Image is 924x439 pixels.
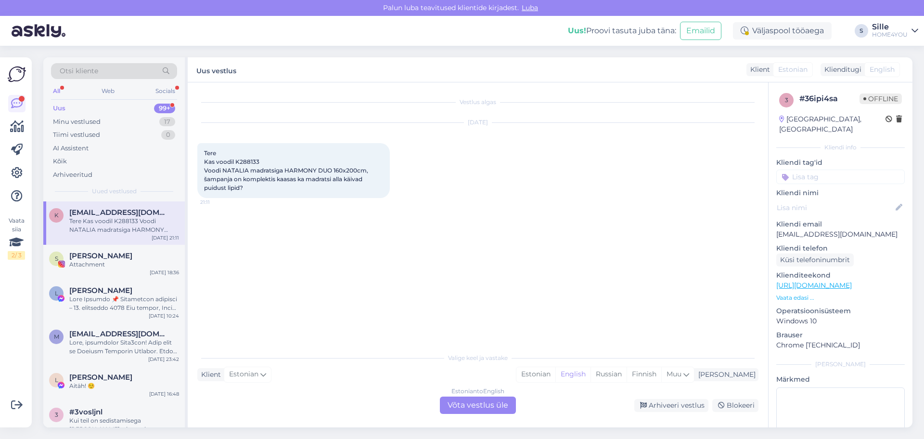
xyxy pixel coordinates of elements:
div: AI Assistent [53,144,89,153]
div: Proovi tasuta juba täna: [568,25,676,37]
span: L [55,290,58,297]
span: S [55,255,58,262]
label: Uus vestlus [196,63,236,76]
div: Blokeeri [712,399,758,412]
span: Linda Desmond Nkosi [69,286,132,295]
div: Klient [746,65,770,75]
span: Offline [860,93,902,104]
input: Lisa nimi [777,202,894,213]
a: [URL][DOMAIN_NAME] [776,281,852,290]
div: 17 [159,117,175,127]
div: Estonian [516,367,555,382]
a: SilleHOME4YOU [872,23,918,39]
div: Valige keel ja vastake [197,354,758,362]
p: [EMAIL_ADDRESS][DOMAIN_NAME] [776,229,905,239]
div: Sille [872,23,908,31]
div: Vestlus algas [197,98,758,106]
span: kaisa.liisi@gmail.com [69,208,169,217]
img: Askly Logo [8,65,26,83]
p: Klienditeekond [776,270,905,280]
div: Lore, ipsumdolor Sita3con! Adip elit se Doeiusm Temporin Utlabor. Etdo Magnaali Enimadminim 98.ve... [69,338,179,356]
p: Kliendi nimi [776,188,905,198]
input: Lisa tag [776,170,905,184]
span: 21:11 [200,199,236,206]
p: Brauser [776,330,905,340]
p: Operatsioonisüsteem [776,306,905,316]
div: [DATE] [197,118,758,127]
b: Uus! [568,26,586,35]
span: Estonian [778,65,808,75]
span: English [870,65,895,75]
div: [DATE] 18:36 [150,269,179,276]
div: Estonian to English [451,387,504,396]
div: Kliendi info [776,143,905,152]
span: 3 [785,96,788,104]
div: S [855,24,868,38]
span: Otsi kliente [60,66,98,76]
div: Tiimi vestlused [53,130,100,140]
p: Windows 10 [776,316,905,326]
div: [PERSON_NAME] [776,360,905,369]
div: Klient [197,370,221,380]
span: Estonian [229,369,258,380]
div: [DATE] 23:42 [148,356,179,363]
div: [GEOGRAPHIC_DATA], [GEOGRAPHIC_DATA] [779,114,885,134]
div: # 36ipi4sa [799,93,860,105]
div: 0 [161,130,175,140]
span: Tere Kas voodil K288133 Voodi NATALIA madratsiga HARMONY DUO 160x200cm, šampanja on komplektis ka... [204,149,370,191]
div: Attachment [69,260,179,269]
span: Sylvia Guo [69,252,132,260]
span: Uued vestlused [92,187,137,196]
div: English [555,367,590,382]
span: L [55,376,58,384]
div: All [51,85,62,97]
div: Klienditugi [821,65,861,75]
div: Kõik [53,157,67,166]
p: Chrome [TECHNICAL_ID] [776,340,905,350]
p: Kliendi telefon [776,243,905,253]
span: Muu [667,370,681,378]
div: Web [100,85,116,97]
div: Arhiveeri vestlus [634,399,708,412]
span: k [54,212,59,219]
div: Tere Kas voodil K288133 Voodi NATALIA madratsiga HARMONY DUO 160x200cm, šampanja on komplektis ka... [69,217,179,234]
div: 99+ [154,104,175,113]
span: m [54,333,59,340]
p: Kliendi email [776,219,905,229]
div: Kui teil on sedistamisega [PERSON_NAME], aitame hea meelega. Siin saate broneerida aja kõneks: [U... [69,416,179,434]
div: Minu vestlused [53,117,101,127]
span: meribelbrigitta@gmail.com [69,330,169,338]
span: 3 [55,411,58,418]
div: [DATE] 10:24 [149,312,179,319]
div: HOME4YOU [872,31,908,39]
p: Vaata edasi ... [776,293,905,302]
div: Finnish [627,367,661,382]
span: Liis Leesi [69,373,132,382]
div: Uus [53,104,65,113]
div: Arhiveeritud [53,170,92,180]
div: [PERSON_NAME] [694,370,756,380]
span: Luba [519,3,541,12]
div: [DATE] 21:11 [152,234,179,241]
span: #3vosljnl [69,408,103,416]
div: Socials [154,85,177,97]
p: Kliendi tag'id [776,158,905,168]
div: 2 / 3 [8,251,25,260]
div: Russian [590,367,627,382]
div: Lore Ipsumdo 📌 Sitametcon adipisci – 13. elitseddo 4078 Eiu tempor, Incid utlabo etdol magn aliqu... [69,295,179,312]
button: Emailid [680,22,721,40]
div: Vaata siia [8,216,25,260]
div: Aitäh! ☺️ [69,382,179,390]
div: Küsi telefoninumbrit [776,253,854,266]
p: Märkmed [776,374,905,385]
div: [DATE] 16:48 [149,390,179,398]
div: Väljaspool tööaega [733,22,832,40]
div: Võta vestlus üle [440,397,516,414]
